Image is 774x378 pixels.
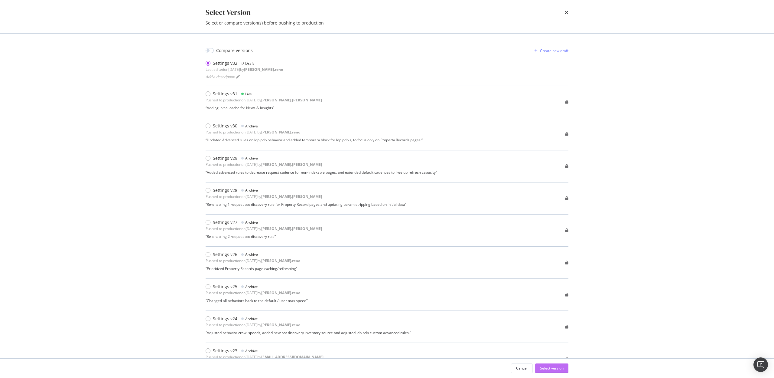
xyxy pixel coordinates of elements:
[511,363,533,373] button: Cancel
[261,226,322,231] b: [PERSON_NAME].[PERSON_NAME]
[206,322,300,327] div: Pushed to production on [DATE] by
[535,363,568,373] button: Select version
[245,284,258,289] div: Archive
[206,67,283,72] div: Last edited on [DATE] by
[206,74,235,79] span: Add a description
[206,354,324,360] div: Pushed to production on [DATE] by
[261,290,300,295] b: [PERSON_NAME].reno
[261,322,300,327] b: [PERSON_NAME].reno
[206,170,437,175] div: “ Added advanced rules to decrease request cadence for non-indexable pages, and extended default ...
[206,7,251,18] div: Select Version
[213,348,237,354] div: Settings v23
[245,220,258,225] div: Archive
[245,91,252,97] div: Live
[261,258,300,263] b: [PERSON_NAME].reno
[206,258,300,263] div: Pushed to production on [DATE] by
[213,123,237,129] div: Settings v30
[206,266,300,271] div: “ Prioritized Property Records page caching/refreshing ”
[213,187,237,193] div: Settings v28
[206,130,300,135] div: Pushed to production on [DATE] by
[206,234,322,239] div: “ Re-enabling 2 request bot discovery rule ”
[261,194,322,199] b: [PERSON_NAME].[PERSON_NAME]
[213,60,237,66] div: Settings v32
[753,357,768,372] div: Open Intercom Messenger
[261,97,322,103] b: [PERSON_NAME].[PERSON_NAME]
[245,61,254,66] div: Draft
[213,251,237,258] div: Settings v26
[206,202,406,207] div: “ Re-enabling 1 request bot discovery rule for Property Record pages and updating param stripping...
[245,252,258,257] div: Archive
[245,123,258,129] div: Archive
[206,162,322,167] div: Pushed to production on [DATE] by
[206,105,322,110] div: “ Adding initial cache for News & Insights ”
[565,7,568,18] div: times
[206,298,307,303] div: “ Changed all behaviors back to the default / user max speed ”
[245,188,258,193] div: Archive
[206,20,568,26] div: Select or compare version(s) before pushing to production
[245,156,258,161] div: Archive
[540,48,568,53] div: Create new draft
[213,155,237,161] div: Settings v29
[206,194,322,199] div: Pushed to production on [DATE] by
[245,316,258,321] div: Archive
[213,219,237,225] div: Settings v27
[206,330,411,335] div: “ Adjusted behavior crawl speeds, added new bot discovery inventory source and adjusted ldp pdp c...
[532,46,568,55] button: Create new draft
[206,137,423,143] div: “ Updated Advanced rules on ldp pdp behavior and added temporary block for ldp pdp's, to focus on...
[213,316,237,322] div: Settings v24
[245,348,258,353] div: Archive
[213,91,237,97] div: Settings v31
[516,366,528,371] div: Cancel
[216,48,253,54] div: Compare versions
[540,366,564,371] div: Select version
[213,284,237,290] div: Settings v25
[261,354,324,360] b: [EMAIL_ADDRESS][DOMAIN_NAME]
[244,67,283,72] b: [PERSON_NAME].reno
[206,290,300,295] div: Pushed to production on [DATE] by
[261,162,322,167] b: [PERSON_NAME].[PERSON_NAME]
[206,226,322,231] div: Pushed to production on [DATE] by
[261,130,300,135] b: [PERSON_NAME].reno
[206,97,322,103] div: Pushed to production on [DATE] by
